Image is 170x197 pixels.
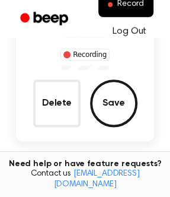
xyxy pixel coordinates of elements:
a: Beep [12,8,79,31]
a: Log Out [101,17,158,46]
span: Contact us [7,169,163,190]
a: [EMAIL_ADDRESS][DOMAIN_NAME] [54,170,140,189]
div: Recording [60,49,110,61]
button: Save Audio Record [90,80,137,127]
button: Delete Audio Record [33,80,81,127]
